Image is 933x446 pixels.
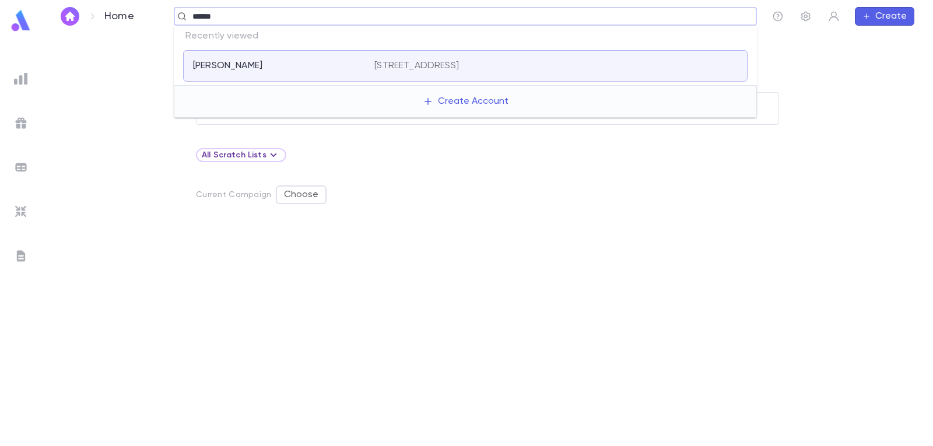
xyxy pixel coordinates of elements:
img: batches_grey.339ca447c9d9533ef1741baa751efc33.svg [14,160,28,174]
img: imports_grey.530a8a0e642e233f2baf0ef88e8c9fcb.svg [14,205,28,219]
p: Current Campaign [196,190,271,199]
p: Home [104,10,134,23]
button: Create Account [413,90,518,113]
button: Choose [276,185,327,204]
div: All Scratch Lists [196,148,286,162]
img: letters_grey.7941b92b52307dd3b8a917253454ce1c.svg [14,249,28,263]
p: [STREET_ADDRESS] [374,60,459,72]
div: All Scratch Lists [202,148,280,162]
img: reports_grey.c525e4749d1bce6a11f5fe2a8de1b229.svg [14,72,28,86]
img: logo [9,9,33,32]
p: [PERSON_NAME] [193,60,262,72]
img: campaigns_grey.99e729a5f7ee94e3726e6486bddda8f1.svg [14,116,28,130]
button: Create [855,7,914,26]
p: Recently viewed [174,26,757,47]
img: home_white.a664292cf8c1dea59945f0da9f25487c.svg [63,12,77,21]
